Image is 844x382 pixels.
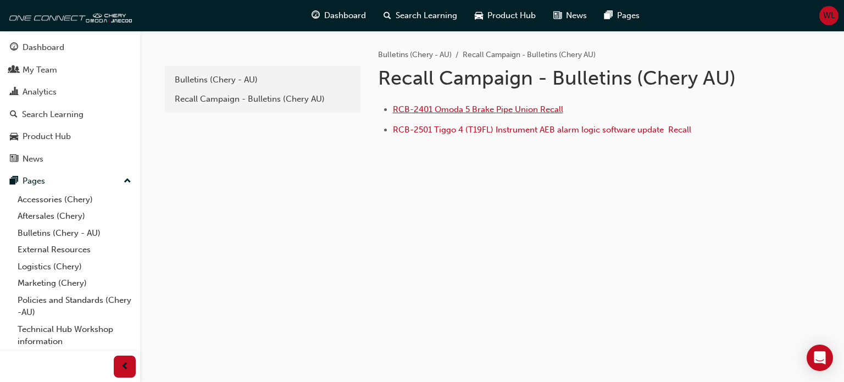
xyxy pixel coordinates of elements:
span: News [566,9,587,22]
a: news-iconNews [545,4,596,27]
a: My Team [4,60,136,80]
a: All Pages [13,350,136,367]
span: people-icon [10,65,18,75]
span: Product Hub [487,9,536,22]
a: Technical Hub Workshop information [13,321,136,350]
span: guage-icon [312,9,320,23]
a: Marketing (Chery) [13,275,136,292]
span: pages-icon [604,9,613,23]
a: External Resources [13,241,136,258]
a: Policies and Standards (Chery -AU) [13,292,136,321]
a: News [4,149,136,169]
div: Bulletins (Chery - AU) [175,74,351,86]
button: WL [819,6,839,25]
span: RCB-2501 Tiggo 4 (T19FL) Instrument AEB alarm logic software update ﻿ Recall [393,125,691,135]
span: guage-icon [10,43,18,53]
div: Pages [23,175,45,187]
a: Bulletins (Chery - AU) [378,50,452,59]
div: Product Hub [23,130,71,143]
a: Recall Campaign - Bulletins (Chery AU) [169,90,356,109]
a: Search Learning [4,104,136,125]
span: search-icon [10,110,18,120]
span: search-icon [384,9,391,23]
div: Dashboard [23,41,64,54]
a: Bulletins (Chery - AU) [13,225,136,242]
div: My Team [23,64,57,76]
span: pages-icon [10,176,18,186]
span: news-icon [10,154,18,164]
a: Product Hub [4,126,136,147]
span: up-icon [124,174,131,189]
div: Recall Campaign - Bulletins (Chery AU) [175,93,351,106]
span: WL [823,9,835,22]
button: Pages [4,171,136,191]
a: Analytics [4,82,136,102]
div: Search Learning [22,108,84,121]
a: guage-iconDashboard [303,4,375,27]
a: Dashboard [4,37,136,58]
span: chart-icon [10,87,18,97]
a: search-iconSearch Learning [375,4,466,27]
div: News [23,153,43,165]
a: Bulletins (Chery - AU) [169,70,356,90]
span: car-icon [10,132,18,142]
span: prev-icon [121,360,129,374]
a: RCB-2501 Tiggo 4 (T19FL) Instrument AEB alarm logic software update Recall [393,125,691,135]
button: DashboardMy TeamAnalyticsSearch LearningProduct HubNews [4,35,136,171]
div: Open Intercom Messenger [807,345,833,371]
span: news-icon [553,9,562,23]
a: pages-iconPages [596,4,648,27]
li: Recall Campaign - Bulletins (Chery AU) [463,49,596,62]
a: Logistics (Chery) [13,258,136,275]
a: Accessories (Chery) [13,191,136,208]
span: Search Learning [396,9,457,22]
div: Analytics [23,86,57,98]
span: car-icon [475,9,483,23]
h1: Recall Campaign - Bulletins (Chery AU) [378,66,738,90]
a: Aftersales (Chery) [13,208,136,225]
a: RCB-2401 Omoda 5 Brake Pipe Union Recall [393,104,563,114]
span: Pages [617,9,640,22]
span: Dashboard [324,9,366,22]
a: car-iconProduct Hub [466,4,545,27]
img: oneconnect [5,4,132,26]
